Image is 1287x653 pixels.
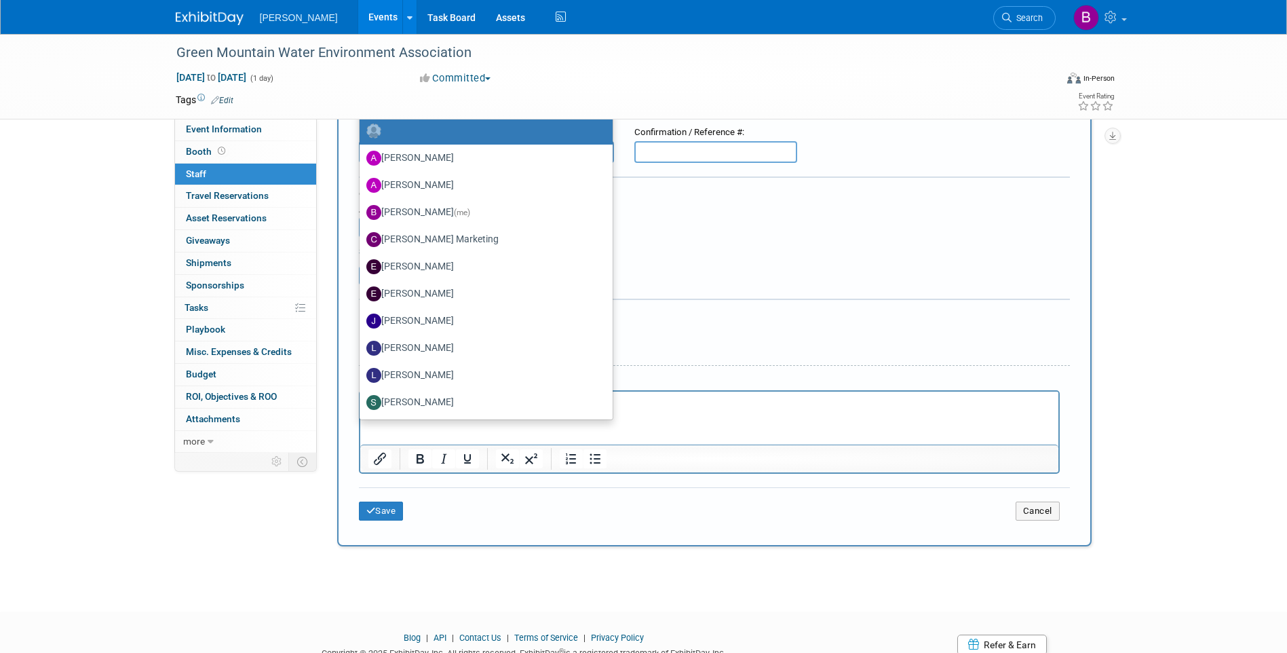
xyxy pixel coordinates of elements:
[359,309,1070,322] div: Misc. Attachments & Notes
[408,449,431,468] button: Bold
[186,257,231,268] span: Shipments
[359,502,404,521] button: Save
[175,208,316,229] a: Asset Reservations
[176,71,247,83] span: [DATE] [DATE]
[520,449,543,468] button: Superscript
[265,453,289,470] td: Personalize Event Tab Strip
[560,449,583,468] button: Numbered list
[456,449,479,468] button: Underline
[360,392,1058,445] iframe: Rich Text Area
[448,633,457,643] span: |
[186,391,277,402] span: ROI, Objectives & ROO
[175,164,316,185] a: Staff
[1073,5,1099,31] img: Brittany Gilman
[175,230,316,252] a: Giveaways
[215,146,228,156] span: Booth not reserved yet
[432,449,455,468] button: Italic
[583,449,607,468] button: Bullet list
[183,436,205,447] span: more
[366,283,599,305] label: [PERSON_NAME]
[175,119,316,141] a: Event Information
[1012,13,1043,23] span: Search
[1083,73,1115,83] div: In-Person
[366,341,381,356] img: L.jpg
[366,368,381,383] img: L.jpg
[366,202,599,223] label: [PERSON_NAME]
[186,324,225,335] span: Playbook
[186,280,244,291] span: Sponsorships
[172,41,1035,65] div: Green Mountain Water Environment Association
[186,235,230,246] span: Giveaways
[366,365,599,386] label: [PERSON_NAME]
[366,395,381,410] img: S.jpg
[1067,73,1081,83] img: Format-Inperson.png
[366,229,599,250] label: [PERSON_NAME] Marketing
[366,151,381,166] img: A.jpg
[366,286,381,301] img: E.jpg
[368,449,391,468] button: Insert/edit link
[454,208,470,217] span: (me)
[366,232,381,247] img: C.jpg
[366,205,381,220] img: B.jpg
[366,310,599,332] label: [PERSON_NAME]
[503,633,512,643] span: |
[993,6,1056,30] a: Search
[366,124,381,138] img: Unassigned-User-Icon.png
[415,71,496,86] button: Committed
[175,319,316,341] a: Playbook
[176,12,244,25] img: ExhibitDay
[359,375,1060,388] div: Notes
[434,633,446,643] a: API
[366,147,599,169] label: [PERSON_NAME]
[175,364,316,386] a: Budget
[1077,93,1114,100] div: Event Rating
[175,409,316,430] a: Attachments
[186,190,269,201] span: Travel Reservations
[175,141,316,163] a: Booth
[404,633,421,643] a: Blog
[249,74,273,83] span: (1 day)
[366,174,599,196] label: [PERSON_NAME]
[211,96,233,105] a: Edit
[366,178,381,193] img: A.jpg
[366,259,381,274] img: E.jpg
[423,633,431,643] span: |
[175,431,316,453] a: more
[175,297,316,319] a: Tasks
[186,168,206,179] span: Staff
[175,386,316,408] a: ROI, Objectives & ROO
[366,337,599,359] label: [PERSON_NAME]
[496,449,519,468] button: Subscript
[260,12,338,23] span: [PERSON_NAME]
[186,369,216,379] span: Budget
[580,633,589,643] span: |
[976,71,1115,91] div: Event Format
[366,314,381,329] img: J.jpg
[366,256,599,278] label: [PERSON_NAME]
[175,253,316,274] a: Shipments
[459,633,501,643] a: Contact Us
[359,188,1070,201] div: Cost:
[366,392,599,413] label: [PERSON_NAME]
[205,72,218,83] span: to
[185,302,208,313] span: Tasks
[176,93,233,107] td: Tags
[186,413,240,424] span: Attachments
[288,453,316,470] td: Toggle Event Tabs
[186,124,262,134] span: Event Information
[175,185,316,207] a: Travel Reservations
[186,212,267,223] span: Asset Reservations
[1016,502,1060,521] button: Cancel
[514,633,578,643] a: Terms of Service
[186,146,228,157] span: Booth
[591,633,644,643] a: Privacy Policy
[634,126,797,139] div: Confirmation / Reference #:
[175,275,316,297] a: Sponsorships
[175,341,316,363] a: Misc. Expenses & Credits
[186,346,292,357] span: Misc. Expenses & Credits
